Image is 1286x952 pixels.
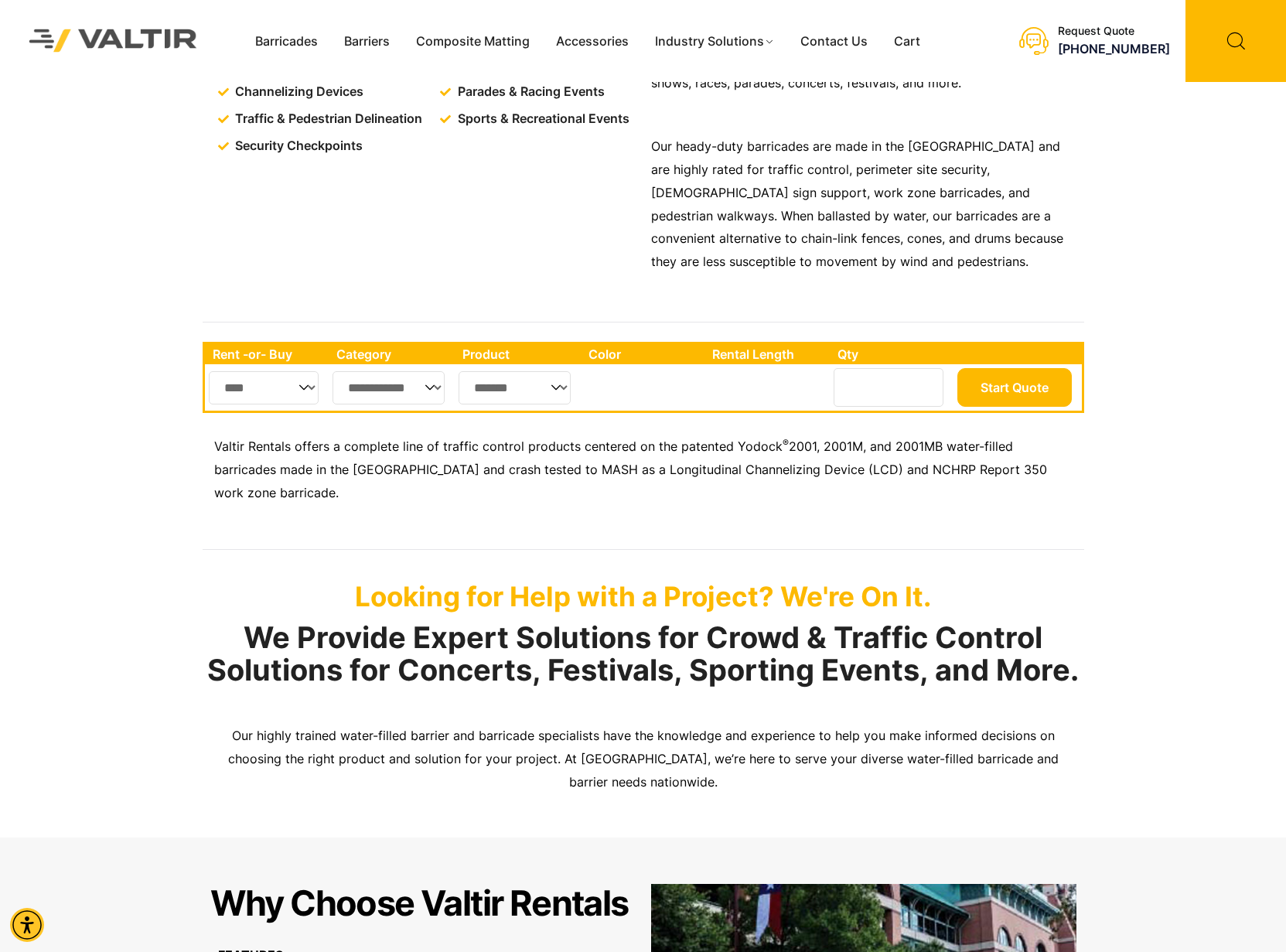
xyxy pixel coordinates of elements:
button: Start Quote [957,368,1072,407]
div: Accessibility Menu [10,908,44,942]
a: call (888) 496-3625 [1058,42,1170,57]
h2: Why Choose Valtir Rentals [210,884,629,923]
span: Parades & Racing Events [454,80,605,104]
span: Valtir Rentals offers a complete line of traffic control products centered on the patented Yodock [214,438,783,454]
select: Single select [209,371,319,404]
a: Contact Us [787,29,881,53]
th: Rent -or- Buy [205,344,329,364]
a: Barriers [331,29,403,53]
th: Qty [830,344,953,364]
th: Product [455,344,581,364]
th: Color [581,344,705,364]
img: Valtir Rentals [12,12,215,70]
span: Sports & Recreational Events [454,107,629,131]
a: Industry Solutions [642,29,788,53]
th: Category [329,344,455,364]
h2: We Provide Expert Solutions for Crowd & Traffic Control Solutions for Concerts, Festivals, Sporti... [203,622,1084,687]
span: 2001, 2001M, and 2001MB water-filled barricades made in the [GEOGRAPHIC_DATA] and crash tested to... [214,438,1047,500]
span: Traffic & Pedestrian Delineation [231,107,422,131]
span: Security Checkpoints [231,135,363,158]
select: Single select [333,371,445,404]
a: Composite Matting [403,29,543,53]
span: Channelizing Devices [231,80,363,104]
p: Our highly trained water-filled barrier and barricade specialists have the knowledge and experien... [214,725,1073,794]
a: Cart [881,29,933,53]
a: Barricades [242,29,331,53]
sup: ® [783,437,789,449]
input: Number [834,368,943,407]
p: Our heady-duty barricades are made in the [GEOGRAPHIC_DATA] and are highly rated for traffic cont... [651,135,1076,275]
a: Accessories [543,29,642,53]
th: Rental Length [704,344,830,364]
p: Looking for Help with a Project? We're On It. [203,580,1084,612]
select: Single select [459,371,571,404]
div: Request Quote [1058,25,1170,38]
